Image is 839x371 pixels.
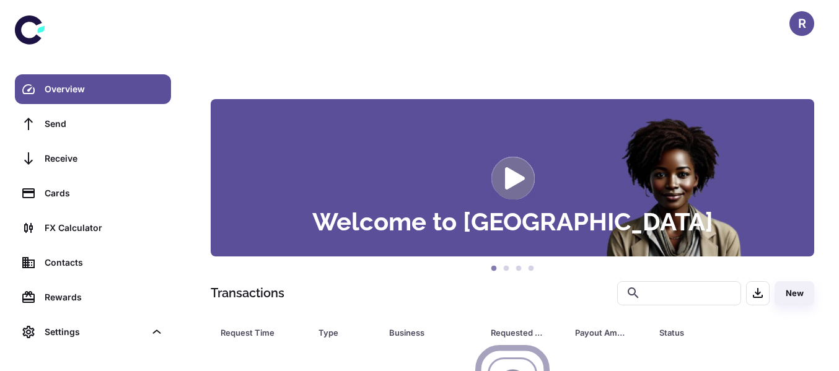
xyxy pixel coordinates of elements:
div: Receive [45,152,164,165]
button: New [775,281,814,305]
button: 2 [500,263,512,275]
div: Request Time [221,324,288,341]
div: Contacts [45,256,164,269]
div: Status [659,324,747,341]
button: 4 [525,263,537,275]
span: Type [318,324,374,341]
a: Cards [15,178,171,208]
h1: Transactions [211,284,284,302]
a: Receive [15,144,171,173]
a: Overview [15,74,171,104]
div: Settings [45,325,145,339]
div: Requested Amount [491,324,544,341]
button: 3 [512,263,525,275]
a: Contacts [15,248,171,277]
div: Type [318,324,358,341]
a: Send [15,109,171,139]
button: R [789,11,814,36]
a: FX Calculator [15,213,171,243]
span: Status [659,324,763,341]
div: Send [45,117,164,131]
div: Overview [45,82,164,96]
button: 1 [488,263,500,275]
a: Rewards [15,282,171,312]
span: Payout Amount [575,324,644,341]
span: Requested Amount [491,324,560,341]
div: FX Calculator [45,221,164,235]
div: Payout Amount [575,324,628,341]
div: Rewards [45,290,164,304]
div: Cards [45,186,164,200]
h3: Welcome to [GEOGRAPHIC_DATA] [312,209,713,234]
div: Settings [15,317,171,347]
span: Request Time [221,324,304,341]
